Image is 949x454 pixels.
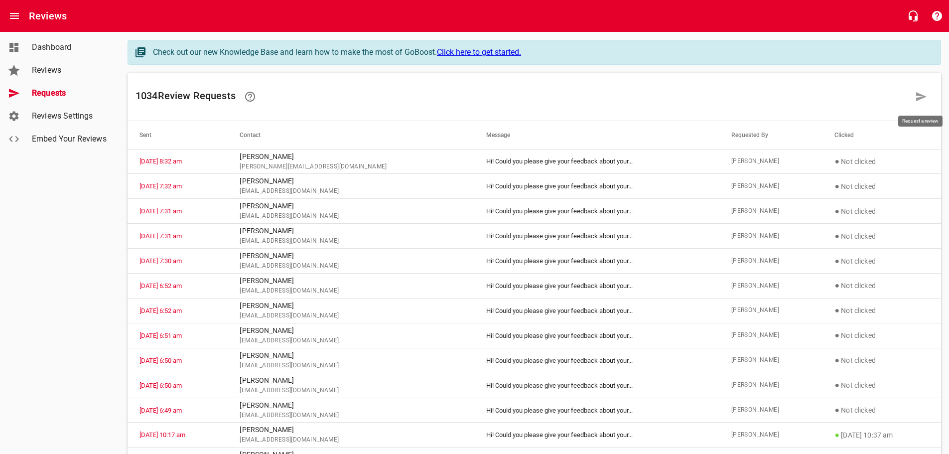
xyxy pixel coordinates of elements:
[834,230,929,242] p: Not clicked
[437,47,521,57] a: Click here to get started.
[139,157,182,165] a: [DATE] 8:32 am
[240,201,462,211] p: [PERSON_NAME]
[474,249,719,274] td: Hi! Could you please give your feedback about your ...
[139,357,182,364] a: [DATE] 6:50 am
[139,207,182,215] a: [DATE] 7:31 am
[139,332,182,339] a: [DATE] 6:51 am
[474,373,719,398] td: Hi! Could you please give your feedback about your ...
[834,405,839,415] span: ●
[240,151,462,162] p: [PERSON_NAME]
[32,41,108,53] span: Dashboard
[139,257,182,265] a: [DATE] 7:30 am
[834,430,839,440] span: ●
[474,199,719,224] td: Hi! Could you please give your feedback about your ...
[731,305,811,315] span: [PERSON_NAME]
[139,431,185,439] a: [DATE] 10:17 am
[834,256,839,266] span: ●
[474,149,719,174] td: Hi! Could you please give your feedback about your ...
[834,355,839,365] span: ●
[474,274,719,299] td: Hi! Could you please give your feedback about your ...
[240,411,462,421] span: [EMAIL_ADDRESS][DOMAIN_NAME]
[731,405,811,415] span: [PERSON_NAME]
[32,87,108,99] span: Requests
[474,224,719,249] td: Hi! Could you please give your feedback about your ...
[240,350,462,361] p: [PERSON_NAME]
[32,133,108,145] span: Embed Your Reviews
[128,121,228,149] th: Sent
[731,380,811,390] span: [PERSON_NAME]
[240,236,462,246] span: [EMAIL_ADDRESS][DOMAIN_NAME]
[240,226,462,236] p: [PERSON_NAME]
[925,4,949,28] button: Support Portal
[731,156,811,166] span: [PERSON_NAME]
[240,261,462,271] span: [EMAIL_ADDRESS][DOMAIN_NAME]
[834,231,839,241] span: ●
[240,176,462,186] p: [PERSON_NAME]
[474,348,719,373] td: Hi! Could you please give your feedback about your ...
[240,375,462,386] p: [PERSON_NAME]
[731,330,811,340] span: [PERSON_NAME]
[731,430,811,440] span: [PERSON_NAME]
[731,181,811,191] span: [PERSON_NAME]
[139,307,182,314] a: [DATE] 6:52 am
[240,276,462,286] p: [PERSON_NAME]
[901,4,925,28] button: Live Chat
[240,425,462,435] p: [PERSON_NAME]
[240,435,462,445] span: [EMAIL_ADDRESS][DOMAIN_NAME]
[834,380,839,390] span: ●
[834,330,839,340] span: ●
[834,206,839,216] span: ●
[719,121,823,149] th: Requested By
[474,174,719,199] td: Hi! Could you please give your feedback about your ...
[153,46,931,58] div: Check out our new Knowledge Base and learn how to make the most of GoBoost.
[240,286,462,296] span: [EMAIL_ADDRESS][DOMAIN_NAME]
[834,156,839,166] span: ●
[834,305,839,315] span: ●
[139,232,182,240] a: [DATE] 7:31 am
[32,64,108,76] span: Reviews
[240,251,462,261] p: [PERSON_NAME]
[834,280,929,292] p: Not clicked
[29,8,67,24] h6: Reviews
[238,85,262,109] a: Learn how requesting reviews can improve your online presence
[474,323,719,348] td: Hi! Could you please give your feedback about your ...
[240,301,462,311] p: [PERSON_NAME]
[834,329,929,341] p: Not clicked
[136,85,909,109] h6: 1034 Review Request s
[32,110,108,122] span: Reviews Settings
[474,298,719,323] td: Hi! Could you please give your feedback about your ...
[834,181,839,191] span: ●
[474,423,719,448] td: Hi! Could you please give your feedback about your ...
[834,354,929,366] p: Not clicked
[731,355,811,365] span: [PERSON_NAME]
[834,379,929,391] p: Not clicked
[834,180,929,192] p: Not clicked
[822,121,941,149] th: Clicked
[240,311,462,321] span: [EMAIL_ADDRESS][DOMAIN_NAME]
[834,281,839,290] span: ●
[834,205,929,217] p: Not clicked
[2,4,26,28] button: Open drawer
[731,256,811,266] span: [PERSON_NAME]
[240,386,462,396] span: [EMAIL_ADDRESS][DOMAIN_NAME]
[240,162,462,172] span: [PERSON_NAME][EMAIL_ADDRESS][DOMAIN_NAME]
[731,281,811,291] span: [PERSON_NAME]
[834,304,929,316] p: Not clicked
[139,382,182,389] a: [DATE] 6:50 am
[240,211,462,221] span: [EMAIL_ADDRESS][DOMAIN_NAME]
[139,407,182,414] a: [DATE] 6:49 am
[240,325,462,336] p: [PERSON_NAME]
[240,361,462,371] span: [EMAIL_ADDRESS][DOMAIN_NAME]
[240,400,462,411] p: [PERSON_NAME]
[834,404,929,416] p: Not clicked
[139,282,182,290] a: [DATE] 6:52 am
[228,121,474,149] th: Contact
[240,336,462,346] span: [EMAIL_ADDRESS][DOMAIN_NAME]
[474,121,719,149] th: Message
[731,206,811,216] span: [PERSON_NAME]
[834,429,929,441] p: [DATE] 10:37 am
[474,398,719,423] td: Hi! Could you please give your feedback about your ...
[834,255,929,267] p: Not clicked
[731,231,811,241] span: [PERSON_NAME]
[240,186,462,196] span: [EMAIL_ADDRESS][DOMAIN_NAME]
